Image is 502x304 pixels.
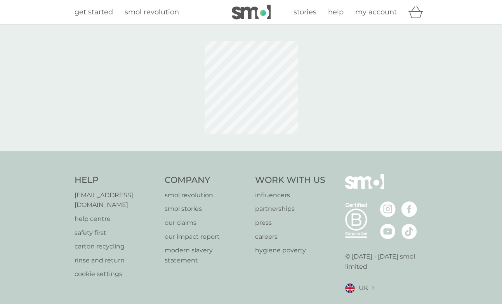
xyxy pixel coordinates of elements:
[401,202,417,217] img: visit the smol Facebook page
[372,286,374,290] img: select a new location
[125,8,179,16] span: smol revolution
[328,7,344,18] a: help
[232,5,271,19] img: smol
[328,8,344,16] span: help
[255,174,325,186] h4: Work With Us
[75,8,113,16] span: get started
[345,283,355,293] img: UK flag
[165,190,247,200] a: smol revolution
[75,228,157,238] a: safety first
[165,245,247,265] a: modern slavery statement
[294,7,316,18] a: stories
[345,174,384,201] img: smol
[165,174,247,186] h4: Company
[255,232,325,242] a: careers
[75,214,157,224] a: help centre
[380,224,396,239] img: visit the smol Youtube page
[380,202,396,217] img: visit the smol Instagram page
[255,245,325,255] a: hygiene poverty
[355,7,397,18] a: my account
[255,204,325,214] a: partnerships
[75,7,113,18] a: get started
[75,190,157,210] a: [EMAIL_ADDRESS][DOMAIN_NAME]
[75,241,157,252] a: carton recycling
[165,204,247,214] a: smol stories
[401,224,417,239] img: visit the smol Tiktok page
[75,255,157,266] a: rinse and return
[255,218,325,228] a: press
[255,190,325,200] a: influencers
[355,8,397,16] span: my account
[345,252,428,271] p: © [DATE] - [DATE] smol limited
[408,4,428,20] div: basket
[125,7,179,18] a: smol revolution
[165,218,247,228] a: our claims
[359,283,368,293] span: UK
[165,232,247,242] a: our impact report
[75,174,157,186] h4: Help
[75,269,157,279] a: cookie settings
[294,8,316,16] span: stories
